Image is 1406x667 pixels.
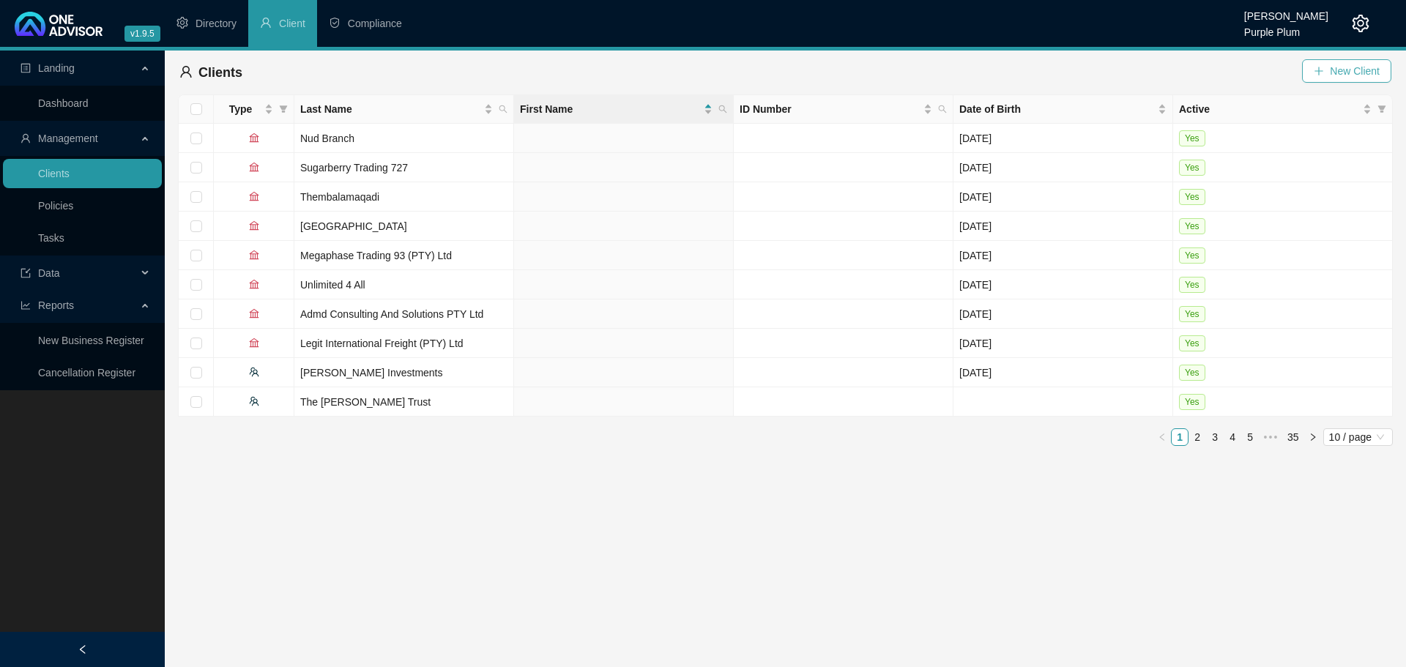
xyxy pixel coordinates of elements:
span: search [935,98,950,120]
a: 3 [1207,429,1223,445]
th: Date of Birth [953,95,1173,124]
img: 2df55531c6924b55f21c4cf5d4484680-logo-light.svg [15,12,103,36]
td: [GEOGRAPHIC_DATA] [294,212,514,241]
span: import [21,268,31,278]
span: Yes [1179,130,1205,146]
span: user [179,65,193,78]
th: Last Name [294,95,514,124]
span: filter [279,105,288,113]
td: [DATE] [953,329,1173,358]
span: Yes [1179,160,1205,176]
button: New Client [1302,59,1391,83]
td: [DATE] [953,212,1173,241]
a: 5 [1242,429,1258,445]
span: ID Number [740,101,920,117]
span: search [496,98,510,120]
span: v1.9.5 [124,26,160,42]
span: Data [38,267,60,279]
span: search [718,105,727,113]
li: 3 [1206,428,1224,446]
span: Type [220,101,261,117]
span: First Name [520,101,701,117]
span: plus [1314,66,1324,76]
span: Last Name [300,101,481,117]
span: team [249,367,259,377]
span: bank [249,133,259,143]
span: user [21,133,31,144]
span: setting [1352,15,1369,32]
li: Next Page [1304,428,1322,446]
span: ••• [1259,428,1282,446]
td: [DATE] [953,124,1173,153]
td: Admd Consulting And Solutions PTY Ltd [294,299,514,329]
span: left [1158,433,1167,441]
span: Reports [38,299,74,311]
span: bank [249,250,259,260]
a: 2 [1189,429,1205,445]
td: Thembalamaqadi [294,182,514,212]
li: 5 [1241,428,1259,446]
span: filter [1375,98,1389,120]
span: search [499,105,507,113]
span: 10 / page [1329,429,1387,445]
th: Active [1173,95,1393,124]
span: Compliance [348,18,402,29]
td: [DATE] [953,241,1173,270]
td: [DATE] [953,153,1173,182]
td: The [PERSON_NAME] Trust [294,387,514,417]
td: [DATE] [953,270,1173,299]
div: Page Size [1323,428,1393,446]
span: New Client [1330,63,1380,79]
a: Cancellation Register [38,367,135,379]
a: Tasks [38,232,64,244]
span: bank [249,162,259,172]
span: Yes [1179,365,1205,381]
li: 4 [1224,428,1241,446]
span: filter [1377,105,1386,113]
span: Yes [1179,189,1205,205]
span: Directory [196,18,237,29]
td: [DATE] [953,299,1173,329]
span: Yes [1179,218,1205,234]
button: left [1153,428,1171,446]
span: search [938,105,947,113]
td: [PERSON_NAME] Investments [294,358,514,387]
a: New Business Register [38,335,144,346]
a: 1 [1172,429,1188,445]
span: bank [249,308,259,318]
a: 35 [1283,429,1303,445]
div: Purple Plum [1244,20,1328,36]
span: Date of Birth [959,101,1155,117]
th: Type [214,95,294,124]
span: bank [249,279,259,289]
th: ID Number [734,95,953,124]
div: [PERSON_NAME] [1244,4,1328,20]
span: Yes [1179,306,1205,322]
span: bank [249,191,259,201]
td: [DATE] [953,358,1173,387]
span: Yes [1179,277,1205,293]
span: right [1309,433,1317,441]
li: Previous Page [1153,428,1171,446]
span: Management [38,133,98,144]
button: right [1304,428,1322,446]
a: Dashboard [38,97,89,109]
span: Active [1179,101,1360,117]
span: setting [176,17,188,29]
span: Landing [38,62,75,74]
a: Clients [38,168,70,179]
td: Sugarberry Trading 727 [294,153,514,182]
span: user [260,17,272,29]
span: Yes [1179,247,1205,264]
a: 4 [1224,429,1241,445]
td: Legit International Freight (PTY) Ltd [294,329,514,358]
span: Client [279,18,305,29]
td: Nud Branch [294,124,514,153]
span: line-chart [21,300,31,310]
td: Megaphase Trading 93 (PTY) Ltd [294,241,514,270]
span: Yes [1179,394,1205,410]
span: bank [249,338,259,348]
li: Next 5 Pages [1259,428,1282,446]
a: Policies [38,200,73,212]
li: 35 [1282,428,1304,446]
